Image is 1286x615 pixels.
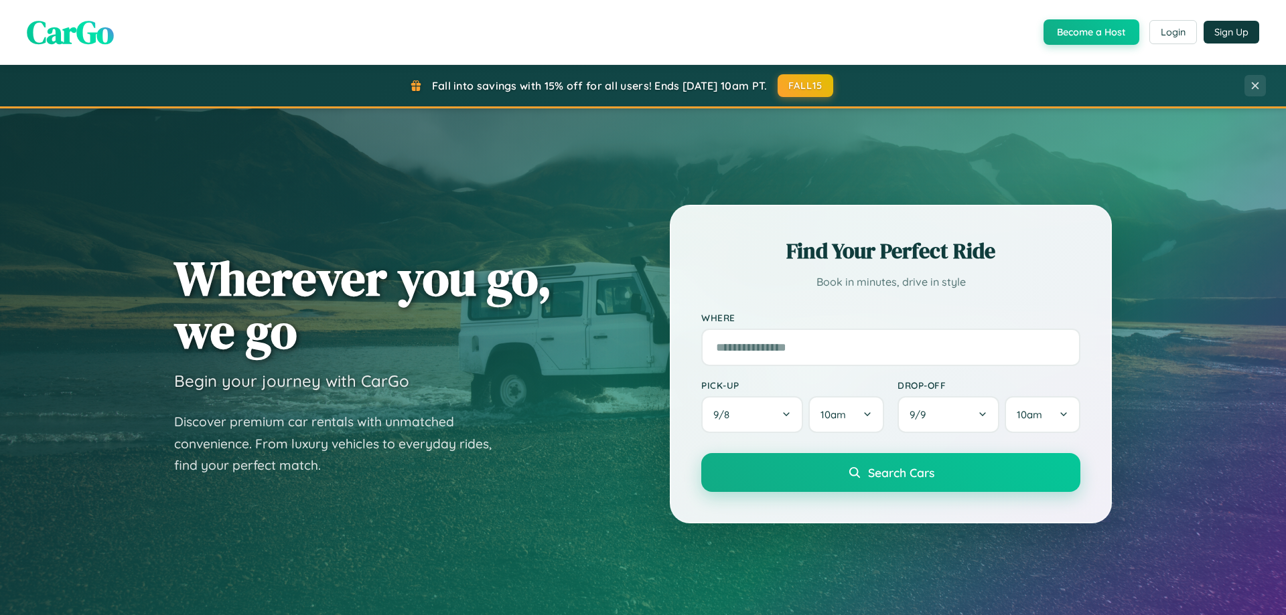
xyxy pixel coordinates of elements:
[701,236,1080,266] h2: Find Your Perfect Ride
[778,74,834,97] button: FALL15
[432,79,768,92] span: Fall into savings with 15% off for all users! Ends [DATE] 10am PT.
[174,371,409,391] h3: Begin your journey with CarGo
[174,252,552,357] h1: Wherever you go, we go
[868,465,934,480] span: Search Cars
[701,453,1080,492] button: Search Cars
[701,272,1080,292] p: Book in minutes, drive in style
[713,408,736,421] span: 9 / 8
[1017,408,1042,421] span: 10am
[910,408,932,421] span: 9 / 9
[174,411,509,476] p: Discover premium car rentals with unmatched convenience. From luxury vehicles to everyday rides, ...
[701,312,1080,323] label: Where
[27,10,114,54] span: CarGo
[898,396,999,433] button: 9/9
[1204,21,1259,43] button: Sign Up
[701,396,803,433] button: 9/8
[820,408,846,421] span: 10am
[1005,396,1080,433] button: 10am
[898,379,1080,391] label: Drop-off
[808,396,884,433] button: 10am
[701,379,884,391] label: Pick-up
[1044,19,1139,45] button: Become a Host
[1149,20,1197,44] button: Login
